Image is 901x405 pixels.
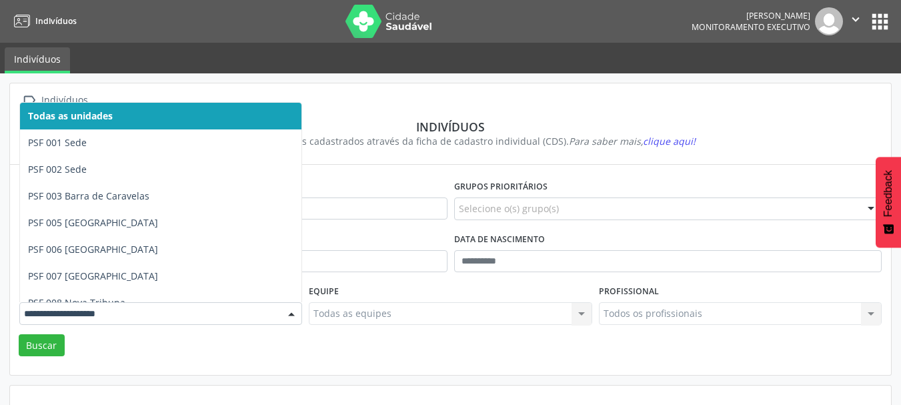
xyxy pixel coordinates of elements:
span: Selecione o(s) grupo(s) [459,201,559,216]
span: PSF 001 Sede [28,136,87,149]
span: Feedback [882,170,894,217]
span: PSF 008 Nova Tribuna [28,296,125,309]
a:  Indivíduos [19,91,90,110]
i: Para saber mais, [569,135,696,147]
label: Profissional [599,282,659,302]
label: Data de nascimento [454,230,545,250]
button: Buscar [19,334,65,357]
span: PSF 003 Barra de Caravelas [28,189,149,202]
i:  [19,91,39,110]
div: [PERSON_NAME] [692,10,810,21]
button:  [843,7,868,35]
a: Indivíduos [9,10,77,32]
label: Equipe [309,282,339,302]
a: Indivíduos [5,47,70,73]
button: apps [868,10,892,33]
div: Visualize os indivíduos cadastrados através da ficha de cadastro individual (CDS). [29,134,872,148]
img: img [815,7,843,35]
span: PSF 005 [GEOGRAPHIC_DATA] [28,216,158,229]
span: PSF 007 [GEOGRAPHIC_DATA] [28,270,158,282]
span: Todas as unidades [28,109,113,122]
span: PSF 002 Sede [28,163,87,175]
span: clique aqui! [643,135,696,147]
span: PSF 006 [GEOGRAPHIC_DATA] [28,243,158,256]
span: Indivíduos [35,15,77,27]
span: Monitoramento Executivo [692,21,810,33]
label: Grupos prioritários [454,177,548,197]
div: Indivíduos [39,91,90,110]
button: Feedback - Mostrar pesquisa [876,157,901,248]
div: Indivíduos [29,119,872,134]
i:  [848,12,863,27]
